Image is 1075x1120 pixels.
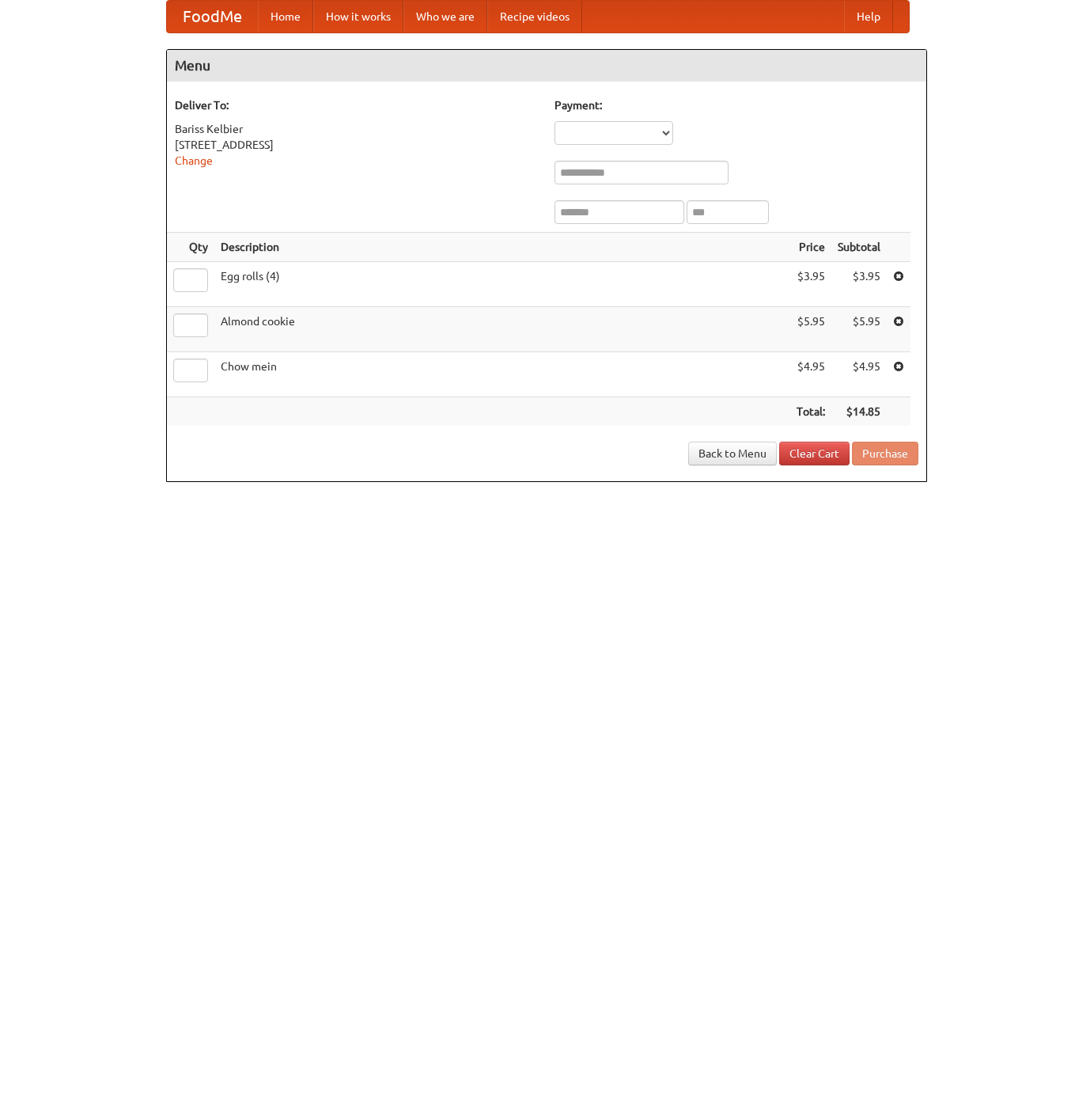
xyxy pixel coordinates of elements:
[214,262,790,307] td: Egg rolls (4)
[214,352,790,397] td: Chow mein
[167,233,214,262] th: Qty
[487,1,582,32] a: Recipe videos
[852,442,918,465] button: Purchase
[831,262,887,307] td: $3.95
[831,352,887,397] td: $4.95
[844,1,893,32] a: Help
[688,442,777,465] a: Back to Menu
[831,307,887,352] td: $5.95
[167,1,258,32] a: FoodMe
[790,262,831,307] td: $3.95
[831,233,887,262] th: Subtotal
[175,121,539,137] div: Bariss Kelbier
[403,1,487,32] a: Who we are
[175,137,539,153] div: [STREET_ADDRESS]
[779,442,850,465] a: Clear Cart
[790,352,831,397] td: $4.95
[831,397,887,427] th: $14.85
[790,307,831,352] td: $5.95
[175,97,539,113] h5: Deliver To:
[313,1,403,32] a: How it works
[214,307,790,352] td: Almond cookie
[258,1,313,32] a: Home
[555,97,918,113] h5: Payment:
[790,397,831,427] th: Total:
[214,233,790,262] th: Description
[167,50,926,82] h4: Menu
[790,233,831,262] th: Price
[175,154,213,167] a: Change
